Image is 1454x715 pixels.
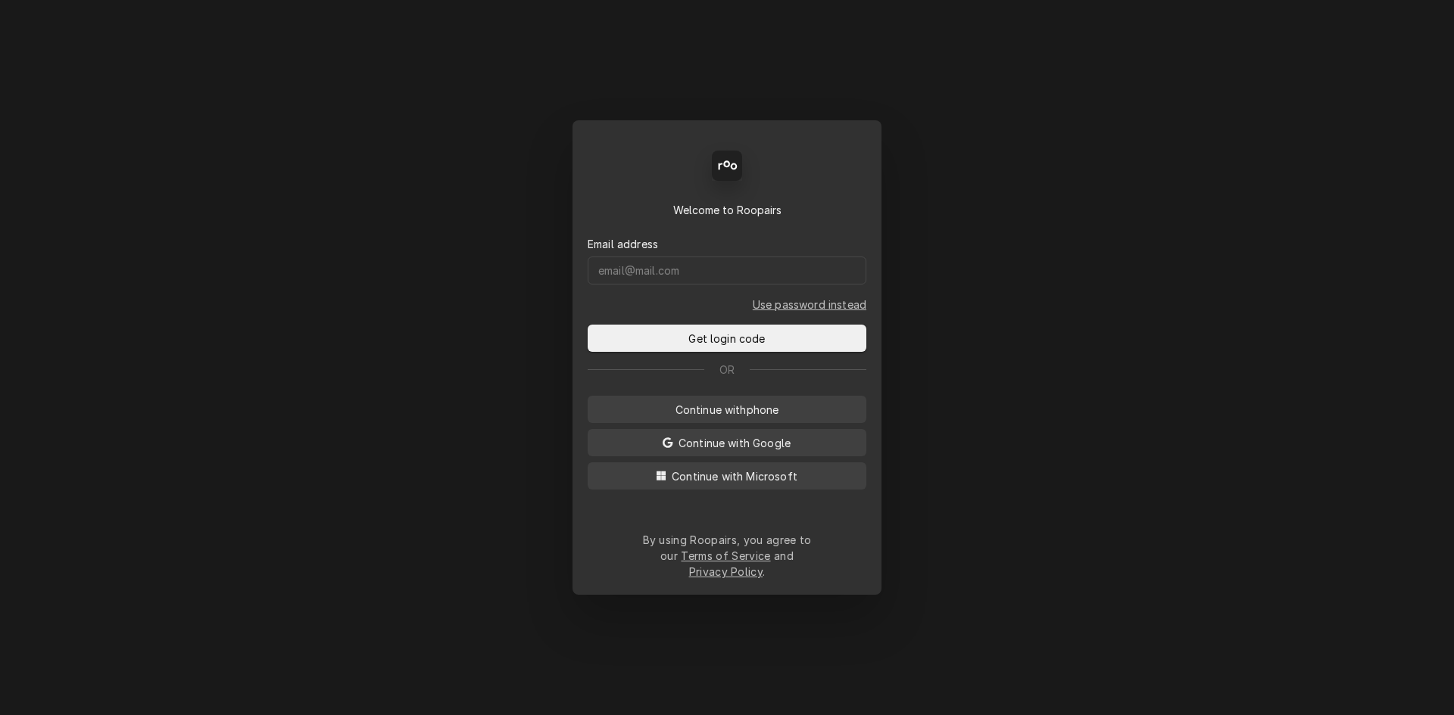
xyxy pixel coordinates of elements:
[676,435,794,451] span: Continue with Google
[642,532,812,580] div: By using Roopairs, you agree to our and .
[669,468,800,484] span: Continue with Microsoft
[588,462,866,490] button: Continue with Microsoft
[689,565,763,578] a: Privacy Policy
[588,325,866,352] button: Get login code
[753,297,866,312] a: Go to Email and password form
[588,202,866,218] div: Welcome to Roopairs
[672,402,782,418] span: Continue with phone
[588,236,658,252] label: Email address
[588,256,866,284] input: email@mail.com
[588,429,866,456] button: Continue with Google
[588,396,866,423] button: Continue withphone
[588,362,866,378] div: Or
[685,331,768,347] span: Get login code
[681,549,770,562] a: Terms of Service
